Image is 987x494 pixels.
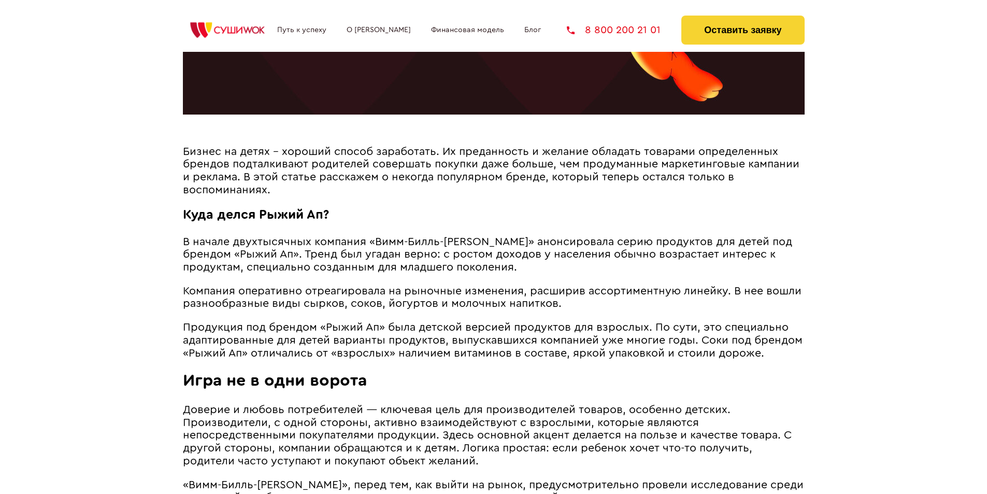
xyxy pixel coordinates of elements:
span: Компания оперативно отреагировала на рыночные изменения, расширив ассортиментную линейку. В нее в... [183,286,802,309]
span: Продукция под брендом «Рыжий Ап» была детской версией продуктов для взрослых. По сути, это специа... [183,322,803,358]
span: Куда делся Рыжий Ап? [183,208,329,221]
button: Оставить заявку [681,16,804,45]
span: В начале двухтысячных компания «Вимм-Билль-[PERSON_NAME]» анонсировала серию продуктов для детей ... [183,236,792,273]
a: Финансовая модель [431,26,504,34]
a: 8 800 200 21 01 [567,25,661,35]
a: О [PERSON_NAME] [347,26,411,34]
span: Бизнес на детях – хороший способ заработать. Их преданность и желание обладать товарами определен... [183,146,799,195]
span: Игра не в одни ворота [183,372,367,389]
a: Блог [524,26,541,34]
span: 8 800 200 21 01 [585,25,661,35]
span: Доверие и любовь потребителей ― ключевая цель для производителей товаров, особенно детских. Произ... [183,404,792,466]
a: Путь к успеху [277,26,326,34]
